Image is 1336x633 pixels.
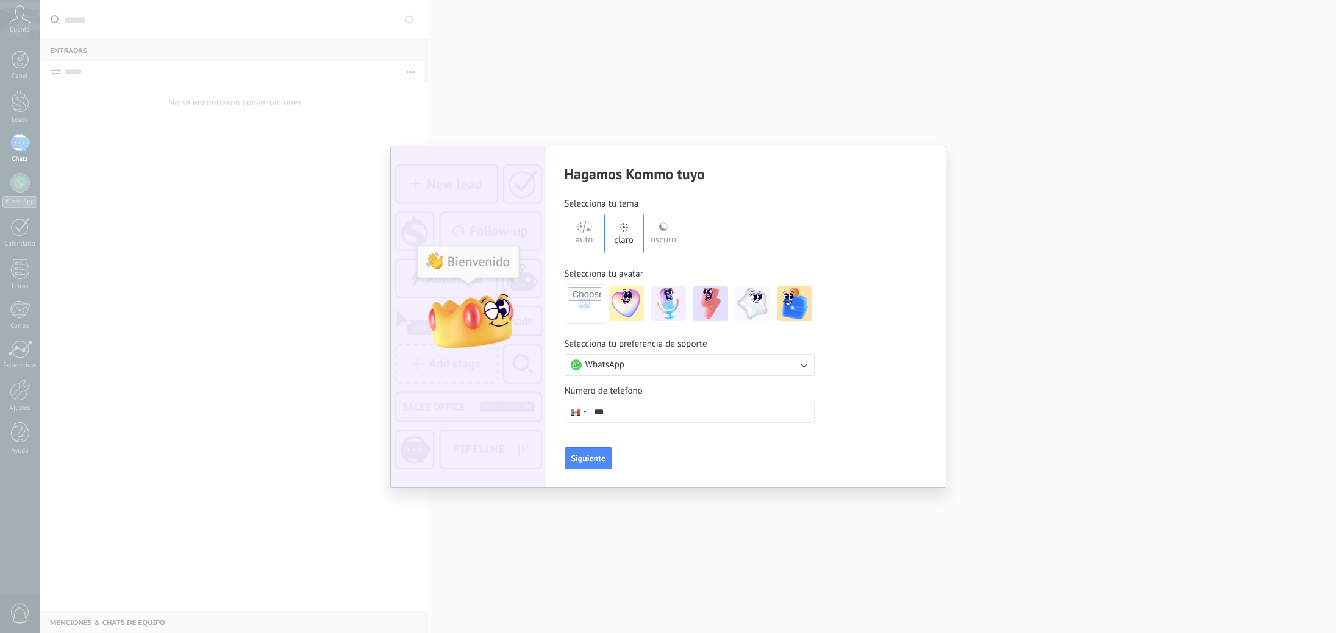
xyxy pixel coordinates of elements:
span: Número de teléfono [565,385,643,397]
h2: Hagamos Kommo tuyo [565,164,815,183]
span: Selecciona tu avatar [565,268,643,280]
img: -2.jpeg [651,286,686,321]
img: customization-screen-img_ES.png [391,146,546,487]
span: Selecciona tu tema [565,198,639,210]
img: -4.jpeg [735,286,770,321]
div: auto [576,222,593,253]
div: oscuro [651,222,676,253]
img: -5.jpeg [777,286,812,321]
span: Siguiente [571,454,606,462]
div: Mexico: + 52 [565,401,588,422]
div: claro [614,222,634,253]
img: -3.jpeg [693,286,728,321]
button: Siguiente [565,447,613,469]
img: -1.jpeg [609,286,644,321]
span: WhatsApp [585,359,624,371]
span: Selecciona tu preferencia de soporte [565,338,707,350]
button: WhatsApp [565,354,815,376]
